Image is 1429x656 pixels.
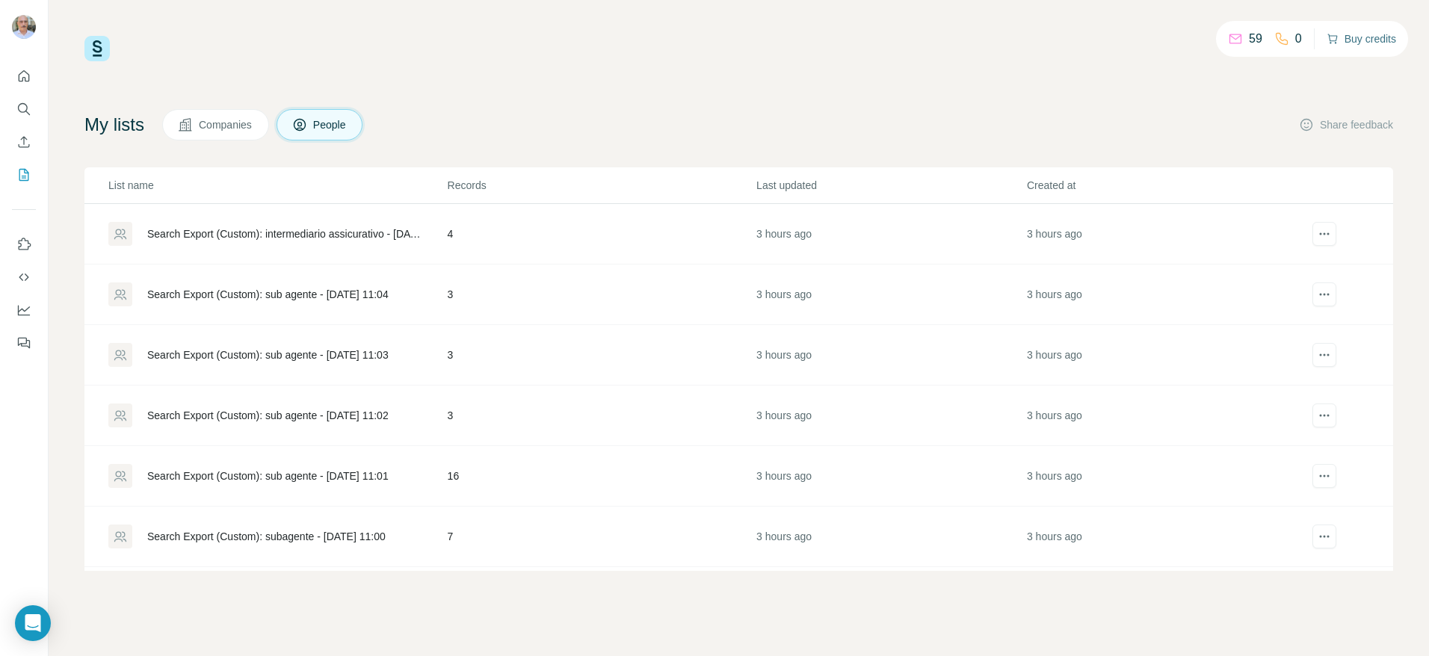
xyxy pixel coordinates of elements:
button: Search [12,96,36,123]
p: Records [448,178,756,193]
td: 3 hours ago [756,204,1026,264]
button: Feedback [12,329,36,356]
h4: My lists [84,113,144,137]
button: Use Surfe API [12,264,36,291]
td: 3 hours ago [756,507,1026,567]
button: Dashboard [12,297,36,324]
td: 16 [447,446,756,507]
td: 3 hours ago [756,567,1026,628]
td: 3 hours ago [1026,567,1297,628]
button: Buy credits [1327,28,1396,49]
td: 3 hours ago [756,386,1026,446]
p: 0 [1295,30,1302,48]
td: 3 hours ago [1026,446,1297,507]
div: Search Export (Custom): sub agente - [DATE] 11:01 [147,468,389,483]
td: 3 [447,386,756,446]
img: Avatar [12,15,36,39]
button: Quick start [12,63,36,90]
td: 3 hours ago [1026,386,1297,446]
td: 4 [447,204,756,264]
p: Last updated [756,178,1025,193]
button: actions [1312,525,1336,548]
td: 3 [447,264,756,325]
td: 7 [447,507,756,567]
td: 4 [447,567,756,628]
td: 3 [447,325,756,386]
div: Search Export (Custom): sub agente - [DATE] 11:03 [147,347,389,362]
span: People [313,117,348,132]
div: Search Export (Custom): sub agente - [DATE] 11:04 [147,287,389,302]
td: 3 hours ago [756,325,1026,386]
button: actions [1312,222,1336,246]
button: actions [1312,403,1336,427]
button: Use Surfe on LinkedIn [12,231,36,258]
div: Search Export (Custom): subagente - [DATE] 11:00 [147,529,386,544]
td: 3 hours ago [1026,264,1297,325]
td: 3 hours ago [1026,204,1297,264]
div: Search Export (Custom): intermediario assicurativo - [DATE] 11:06 [147,226,422,241]
p: 59 [1249,30,1262,48]
p: List name [108,178,446,193]
button: Enrich CSV [12,129,36,155]
button: Share feedback [1299,117,1393,132]
button: My lists [12,161,36,188]
p: Created at [1027,178,1296,193]
td: 3 hours ago [1026,507,1297,567]
span: Companies [199,117,253,132]
td: 3 hours ago [756,264,1026,325]
td: 3 hours ago [1026,325,1297,386]
div: Open Intercom Messenger [15,605,51,641]
img: Surfe Logo [84,36,110,61]
button: actions [1312,282,1336,306]
div: Search Export (Custom): sub agente - [DATE] 11:02 [147,408,389,423]
button: actions [1312,464,1336,488]
td: 3 hours ago [756,446,1026,507]
button: actions [1312,343,1336,367]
